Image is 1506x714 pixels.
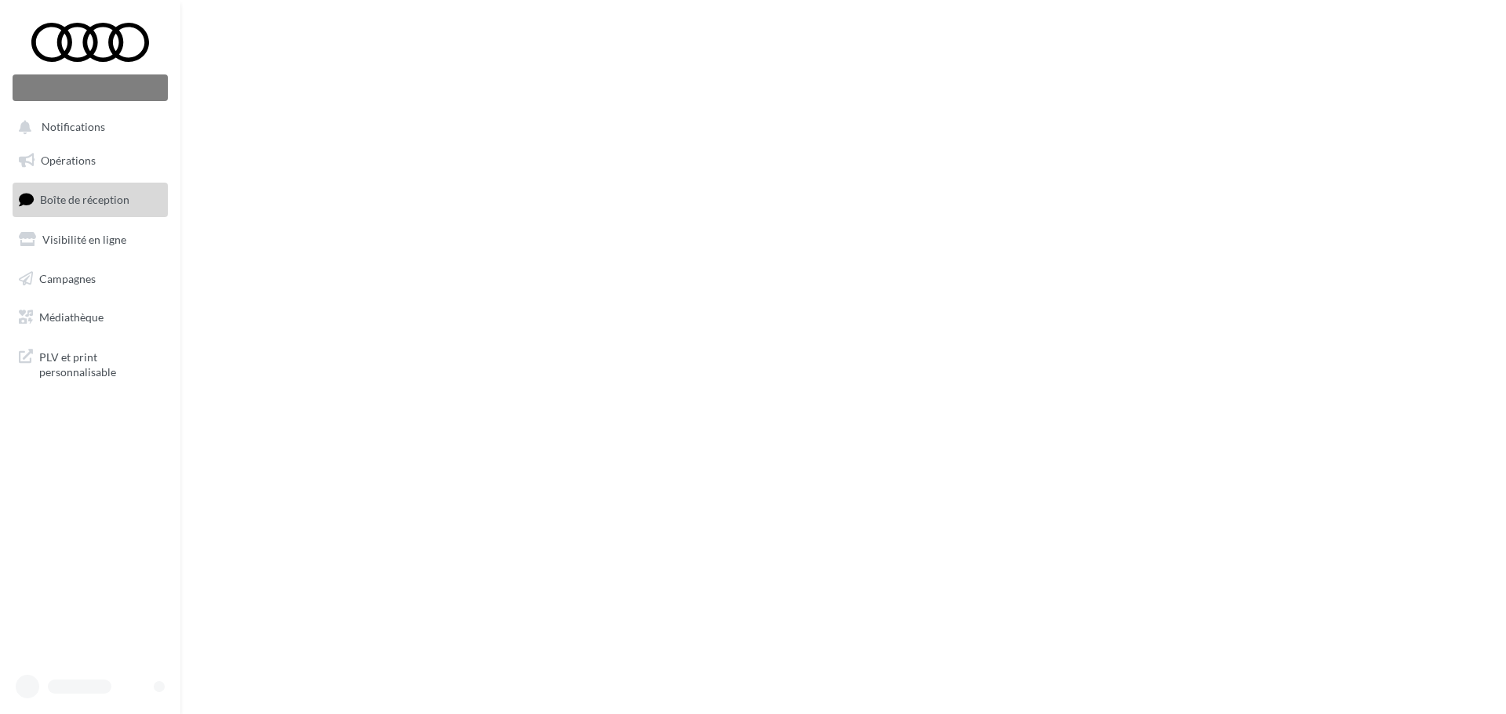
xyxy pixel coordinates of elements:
a: Médiathèque [9,301,171,334]
span: Campagnes [39,271,96,285]
a: Opérations [9,144,171,177]
a: Boîte de réception [9,183,171,216]
span: Notifications [42,121,105,134]
span: Boîte de réception [40,193,129,206]
span: PLV et print personnalisable [39,346,162,380]
span: Opérations [41,154,96,167]
a: Campagnes [9,263,171,295]
div: Nouvelle campagne [13,74,168,101]
a: Visibilité en ligne [9,223,171,256]
span: Visibilité en ligne [42,233,126,246]
span: Médiathèque [39,310,104,324]
a: PLV et print personnalisable [9,340,171,386]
